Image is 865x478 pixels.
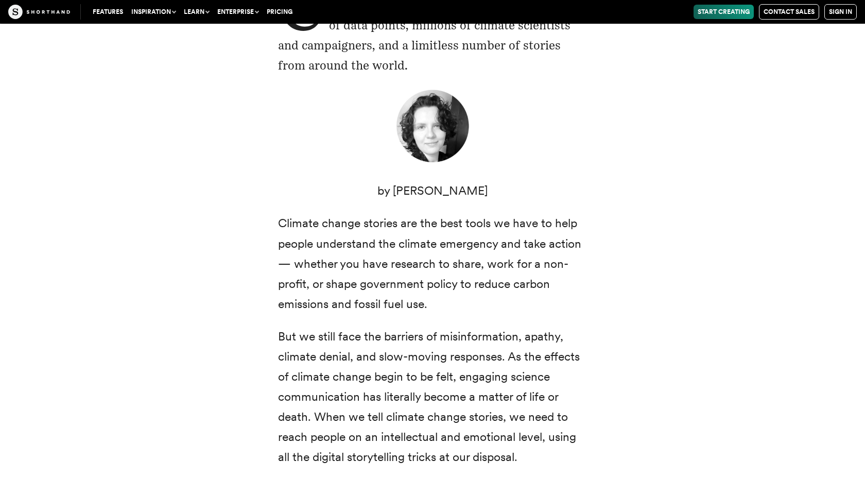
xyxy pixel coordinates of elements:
p: by [PERSON_NAME] [278,181,587,201]
a: Features [89,5,127,19]
p: Climate change stories are the best tools we have to help people understand the climate emergency... [278,213,587,314]
a: Start Creating [694,5,754,19]
button: Learn [180,5,213,19]
a: Sign in [824,4,857,20]
p: But we still face the barriers of misinformation, apathy, climate denial, and slow-moving respons... [278,327,587,468]
button: Inspiration [127,5,180,19]
button: Enterprise [213,5,263,19]
img: The Craft [8,5,70,19]
a: Pricing [263,5,297,19]
a: Contact Sales [759,4,819,20]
